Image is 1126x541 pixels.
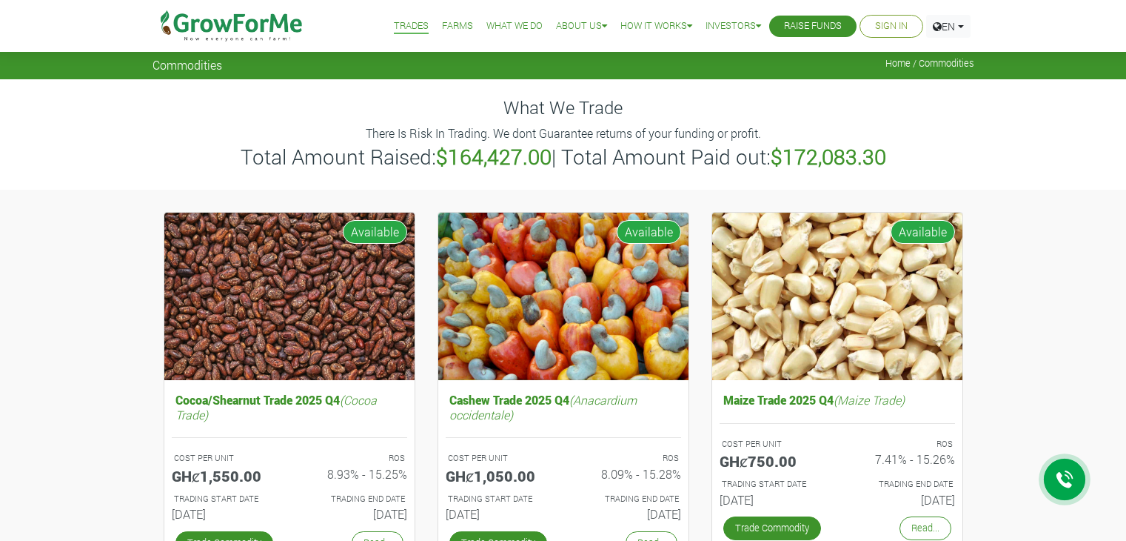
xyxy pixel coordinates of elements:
[301,507,407,521] h6: [DATE]
[172,507,278,521] h6: [DATE]
[848,493,955,507] h6: [DATE]
[175,392,377,422] i: (Cocoa Trade)
[448,452,550,465] p: COST PER UNIT
[446,507,552,521] h6: [DATE]
[486,19,543,34] a: What We Do
[851,478,953,491] p: Estimated Trading End Date
[153,97,974,119] h4: What We Trade
[303,493,405,505] p: Estimated Trading End Date
[172,389,407,527] a: Cocoa/Shearnut Trade 2025 Q4(Cocoa Trade) COST PER UNIT GHȼ1,550.00 ROS 8.93% - 15.25% TRADING ST...
[706,19,761,34] a: Investors
[720,389,955,411] h5: Maize Trade 2025 Q4
[834,392,905,408] i: (Maize Trade)
[448,493,550,505] p: Estimated Trading Start Date
[172,467,278,485] h5: GHȼ1,550.00
[442,19,473,34] a: Farms
[446,389,681,425] h5: Cashew Trade 2025 Q4
[155,125,972,142] p: There Is Risk In Trading. We dont Guarantee returns of your funding or profit.
[851,438,953,451] p: ROS
[436,143,552,170] b: $164,427.00
[891,220,955,244] span: Available
[926,15,971,38] a: EN
[577,493,679,505] p: Estimated Trading End Date
[446,389,681,527] a: Cashew Trade 2025 Q4(Anacardium occidentale) COST PER UNIT GHȼ1,050.00 ROS 8.09% - 15.28% TRADING...
[885,58,974,69] span: Home / Commodities
[446,467,552,485] h5: GHȼ1,050.00
[574,507,681,521] h6: [DATE]
[875,19,908,34] a: Sign In
[722,438,824,451] p: COST PER UNIT
[784,19,842,34] a: Raise Funds
[153,58,222,72] span: Commodities
[301,467,407,481] h6: 8.93% - 15.25%
[172,389,407,425] h5: Cocoa/Shearnut Trade 2025 Q4
[620,19,692,34] a: How it Works
[574,467,681,481] h6: 8.09% - 15.28%
[720,389,955,513] a: Maize Trade 2025 Q4(Maize Trade) COST PER UNIT GHȼ750.00 ROS 7.41% - 15.26% TRADING START DATE [D...
[720,493,826,507] h6: [DATE]
[164,213,415,381] img: growforme image
[577,452,679,465] p: ROS
[723,517,821,540] a: Trade Commodity
[155,145,972,170] h3: Total Amount Raised: | Total Amount Paid out:
[617,220,681,244] span: Available
[771,143,886,170] b: $172,083.30
[722,478,824,491] p: Estimated Trading Start Date
[712,213,962,381] img: growforme image
[556,19,607,34] a: About Us
[438,213,688,381] img: growforme image
[848,452,955,466] h6: 7.41% - 15.26%
[303,452,405,465] p: ROS
[449,392,637,422] i: (Anacardium occidentale)
[174,493,276,505] p: Estimated Trading Start Date
[394,19,429,34] a: Trades
[720,452,826,470] h5: GHȼ750.00
[174,452,276,465] p: COST PER UNIT
[343,220,407,244] span: Available
[899,517,951,540] a: Read...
